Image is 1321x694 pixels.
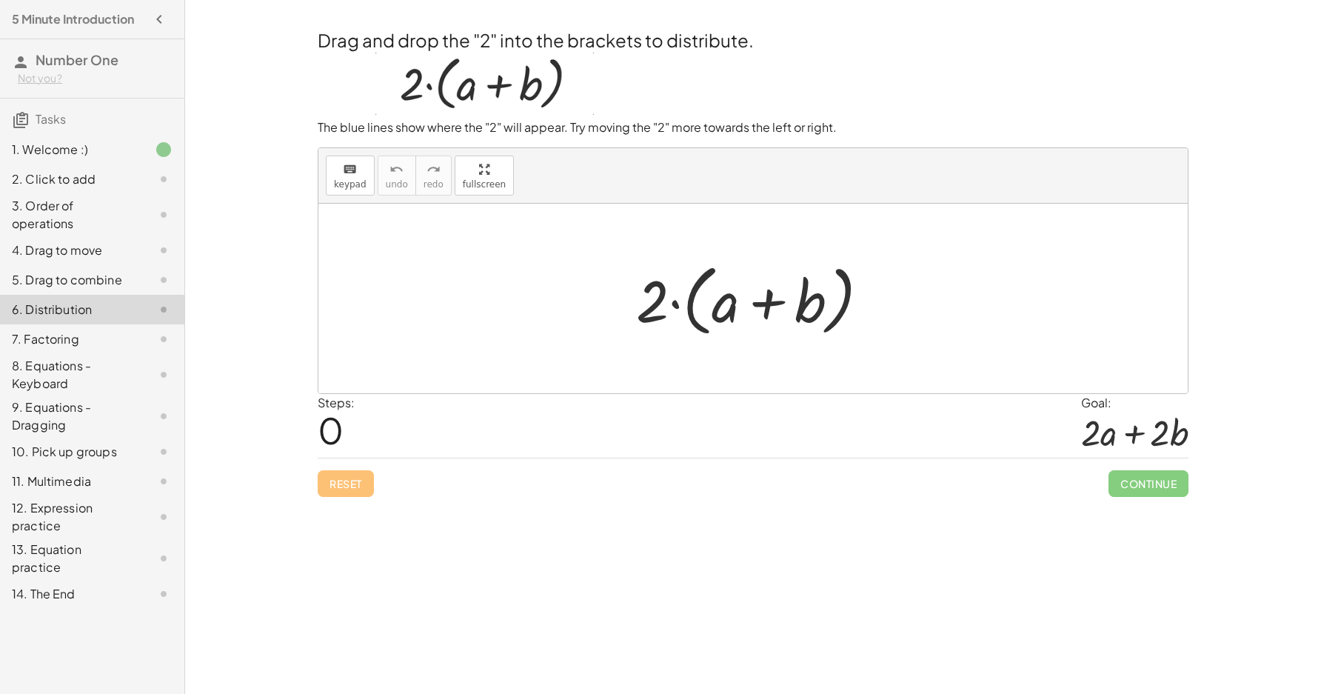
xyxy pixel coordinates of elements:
p: The blue lines show where the "2" will appear. Try moving the "2" more towards the left or right. [318,119,1188,136]
div: 3. Order of operations [12,197,131,233]
i: Task not started. [155,170,173,188]
i: Task not started. [155,206,173,224]
button: undoundo [378,156,416,196]
button: fullscreen [455,156,514,196]
i: Task not started. [155,585,173,603]
i: Task not started. [155,473,173,490]
div: 12. Expression practice [12,499,131,535]
i: Task not started. [155,301,173,318]
i: Task not started. [155,443,173,461]
div: Goal: [1081,394,1188,412]
span: Tasks [36,111,66,127]
i: undo [389,161,404,178]
i: Task not started. [155,550,173,567]
div: 2. Click to add [12,170,131,188]
i: keyboard [343,161,357,178]
div: 8. Equations - Keyboard [12,357,131,393]
span: keypad [334,179,367,190]
i: redo [427,161,441,178]
div: 7. Factoring [12,330,131,348]
span: Number One [36,51,118,68]
i: Task not started. [155,366,173,384]
label: Steps: [318,395,355,410]
span: fullscreen [463,179,506,190]
i: Task not started. [155,241,173,259]
div: 9. Equations - Dragging [12,398,131,434]
span: 0 [318,407,344,453]
i: Task finished. [155,141,173,159]
i: Task not started. [155,271,173,289]
div: 1. Welcome :) [12,141,131,159]
div: 11. Multimedia [12,473,131,490]
i: Task not started. [155,508,173,526]
button: redoredo [415,156,452,196]
button: keyboardkeypad [326,156,375,196]
div: 14. The End [12,585,131,603]
div: 5. Drag to combine [12,271,131,289]
div: 6. Distribution [12,301,131,318]
i: Task not started. [155,407,173,425]
div: 10. Pick up groups [12,443,131,461]
h2: Drag and drop the "2" into the brackets to distribute. [318,27,1188,53]
div: Not you? [18,71,173,86]
div: 13. Equation practice [12,541,131,576]
div: 4. Drag to move [12,241,131,259]
i: Task not started. [155,330,173,348]
img: dc67eec84e4b37c1e7b99ad5a1a17e8066cba3efdf3fc1a99d68a70915cbe56f.gif [375,53,594,115]
h4: 5 Minute Introduction [12,10,134,28]
span: redo [424,179,444,190]
span: undo [386,179,408,190]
